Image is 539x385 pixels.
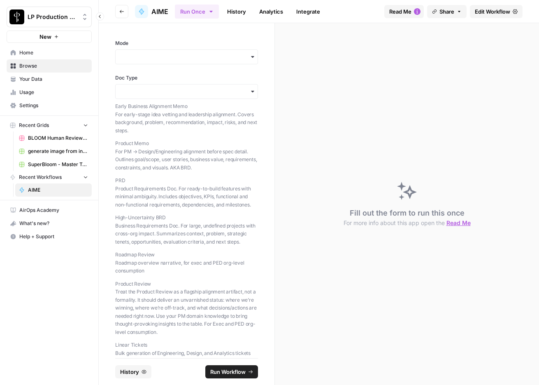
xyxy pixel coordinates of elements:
span: Browse [19,62,88,70]
button: Run Once [175,5,219,19]
label: Doc Type [115,74,258,82]
span: New [39,33,51,41]
span: SuperBloom - Master Topic List [28,161,88,168]
span: Home [19,49,88,56]
p: High-Uncertainty BRD Business Requirements Doc. For large, undefined projects with cross-org impa... [115,214,258,246]
span: LP Production Workloads [28,13,77,21]
p: Linear Tickets Bulk generation of Engineering, Design, and Analytics tickets [115,341,258,357]
span: Settings [19,102,88,109]
div: Fill out the form to run this once [344,207,471,227]
span: Read Me [446,219,471,226]
button: Help + Support [7,230,92,243]
span: AirOps Academy [19,207,88,214]
a: Usage [7,86,92,99]
a: generate image from input image (copyright tests) duplicate Grid [15,145,92,158]
button: History [115,365,151,378]
span: Share [439,7,454,16]
a: AirOps Academy [7,204,92,217]
a: Edit Workflow [470,5,523,18]
p: Product Review Treat the Product Review as a flagship alignment artifact, not a formality. It sho... [115,280,258,336]
a: Analytics [254,5,288,18]
a: Your Data [7,73,92,86]
span: AIME [28,186,88,194]
p: PRD Product Requirements Doc. For ready-to-build features with minimal ambiguity. Includes object... [115,176,258,209]
button: For more info about this app open the Read Me [344,219,471,227]
span: Run Workflow [210,368,246,376]
span: History [120,368,139,376]
span: Recent Grids [19,122,49,129]
span: Recent Workflows [19,174,62,181]
button: Read Me [384,5,424,18]
div: What's new? [7,217,91,230]
a: History [222,5,251,18]
label: Mode [115,40,258,47]
a: Settings [7,99,92,112]
button: New [7,31,92,43]
a: AIME [15,183,92,197]
span: AIME [151,7,168,16]
span: generate image from input image (copyright tests) duplicate Grid [28,148,88,155]
span: Usage [19,89,88,96]
img: LP Production Workloads Logo [9,9,24,24]
button: Recent Workflows [7,171,92,183]
button: What's new? [7,217,92,230]
span: Read Me [389,7,411,16]
a: Integrate [291,5,325,18]
span: Help + Support [19,233,88,240]
a: Browse [7,59,92,73]
a: SuperBloom - Master Topic List [15,158,92,171]
p: Product Memo For PM → Design/Engineering alignment before spec detail. Outlines goal/scope, user ... [115,139,258,171]
span: Your Data [19,75,88,83]
a: BLOOM Human Review (ver2) [15,131,92,145]
span: Edit Workflow [475,7,510,16]
button: Run Workflow [205,365,258,378]
span: BLOOM Human Review (ver2) [28,134,88,142]
p: Roadmap Review Roadmap overview narrative, for exec and PED org-level consumption [115,251,258,275]
button: Workspace: LP Production Workloads [7,7,92,27]
button: Recent Grids [7,119,92,131]
button: Share [427,5,467,18]
a: Home [7,46,92,59]
p: Early Business Alignment Memo For early-stage idea vetting and leadership alignment. Covers backg... [115,102,258,134]
a: AIME [135,5,168,18]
